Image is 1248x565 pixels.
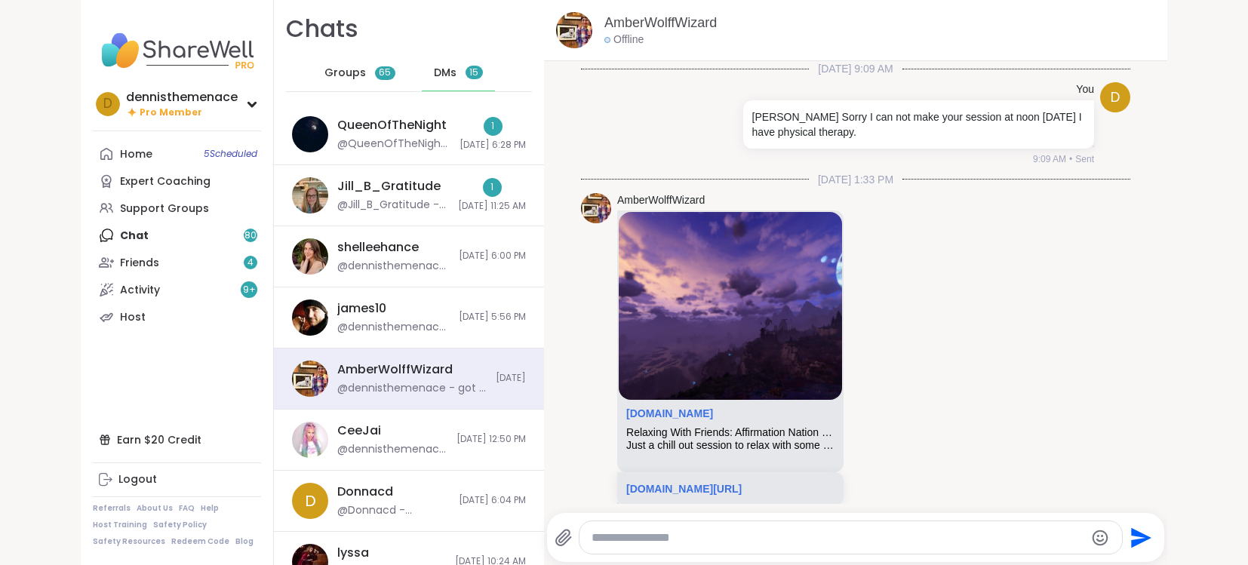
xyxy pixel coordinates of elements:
[93,520,147,530] a: Host Training
[292,177,328,213] img: https://sharewell-space-live.sfo3.digitaloceanspaces.com/user-generated/2564abe4-c444-4046-864b-7...
[1110,88,1120,108] span: d
[337,178,441,195] div: Jill_B_Gratitude
[626,426,835,439] div: Relaxing With Friends: Affirmation Nation Pop Up!
[1123,520,1157,554] button: Send
[171,536,229,547] a: Redeem Code
[247,256,254,269] span: 4
[324,66,366,81] span: Groups
[459,311,526,324] span: [DATE] 5:56 PM
[93,466,261,493] a: Logout
[460,139,526,152] span: [DATE] 6:28 PM
[120,256,159,271] div: Friends
[93,426,261,453] div: Earn $20 Credit
[617,193,705,208] a: AmberWolffWizard
[120,174,211,189] div: Expert Coaching
[337,422,381,439] div: CeeJai
[337,484,393,500] div: Donnacd
[604,32,644,48] div: Offline
[120,201,209,216] div: Support Groups
[201,503,219,514] a: Help
[809,61,902,76] span: [DATE] 9:09 AM
[337,198,449,213] div: @Jill_B_Gratitude - hi [PERSON_NAME], i created 2 body doubling sessions for mid-late afternoon i...
[619,212,842,400] img: Relaxing With Friends: Affirmation Nation Pop Up!
[337,442,447,457] div: @dennisthemenace - can you open a spot at one thks
[93,167,261,195] a: Expert Coaching
[337,137,450,152] div: @QueenOfTheNight - I’m so sorry [PERSON_NAME]! I’ve been out and about all day. I’ll see you in [...
[337,381,487,396] div: @dennisthemenace - got it thanks [PERSON_NAME] missed last night due to not feeling well
[459,250,526,263] span: [DATE] 6:00 PM
[120,283,160,298] div: Activity
[305,490,316,512] span: D
[337,117,447,134] div: QueenOfTheNight
[556,12,592,48] img: https://sharewell-space-live.sfo3.digitaloceanspaces.com/user-generated/9a5601ee-7e1f-42be-b53e-4...
[292,422,328,458] img: https://sharewell-space-live.sfo3.digitaloceanspaces.com/user-generated/319f92ac-30dd-45a4-9c55-e...
[103,94,112,114] span: d
[1091,529,1109,547] button: Emoji picker
[626,407,713,419] a: Attachment
[337,300,386,317] div: james10
[120,147,152,162] div: Home
[286,12,358,46] h1: Chats
[604,14,717,32] a: AmberWolffWizard
[458,200,526,213] span: [DATE] 11:25 AM
[235,536,254,547] a: Blog
[93,195,261,222] a: Support Groups
[292,361,328,397] img: https://sharewell-space-live.sfo3.digitaloceanspaces.com/user-generated/9a5601ee-7e1f-42be-b53e-4...
[120,310,146,325] div: Host
[93,249,261,276] a: Friends4
[1069,152,1072,166] span: •
[483,178,502,197] div: 1
[292,116,328,152] img: https://sharewell-space-live.sfo3.digitaloceanspaces.com/user-generated/d7277878-0de6-43a2-a937-4...
[434,66,456,81] span: DMs
[93,24,261,77] img: ShareWell Nav Logo
[496,372,526,385] span: [DATE]
[809,172,902,187] span: [DATE] 1:33 PM
[204,148,257,160] span: 5 Scheduled
[93,536,165,547] a: Safety Resources
[337,239,419,256] div: shelleehance
[126,89,238,106] div: dennisthemenace
[459,494,526,507] span: [DATE] 6:04 PM
[137,503,173,514] a: About Us
[93,303,261,330] a: Host
[581,193,611,223] img: https://sharewell-space-live.sfo3.digitaloceanspaces.com/user-generated/9a5601ee-7e1f-42be-b53e-4...
[93,140,261,167] a: Home5Scheduled
[337,320,450,335] div: @dennisthemenace - can you get me in uno session
[337,361,453,378] div: AmberWolffWizard
[93,276,261,303] a: Activity9+
[243,284,256,296] span: 9 +
[592,530,1084,545] textarea: Type your message
[379,66,391,79] span: 65
[1033,152,1066,166] span: 9:09 AM
[337,259,450,274] div: @dennisthemenace - [PERSON_NAME] need s spot for uno
[1075,152,1094,166] span: Sent
[153,520,207,530] a: Safety Policy
[179,503,195,514] a: FAQ
[93,503,131,514] a: Referrals
[752,109,1085,140] p: [PERSON_NAME] Sorry I can not make your session at noon [DATE] I have physical therapy.
[626,439,835,452] div: Just a chill out session to relax with some good people! Come and have some fun with friends! Pla...
[118,472,157,487] div: Logout
[292,299,328,336] img: https://sharewell-space-live.sfo3.digitaloceanspaces.com/user-generated/1a115923-387e-480f-9c1a-1...
[1076,82,1094,97] h4: You
[140,106,202,119] span: Pro Member
[337,545,369,561] div: lyssa
[626,483,742,495] a: [DOMAIN_NAME][URL]
[337,503,450,518] div: @Donnacd - [PERSON_NAME], how are you?
[292,238,328,275] img: https://sharewell-space-live.sfo3.digitaloceanspaces.com/user-generated/1c3ebbcf-748c-4a80-8dee-f...
[469,66,478,79] span: 15
[484,117,503,136] div: 1
[456,433,526,446] span: [DATE] 12:50 PM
